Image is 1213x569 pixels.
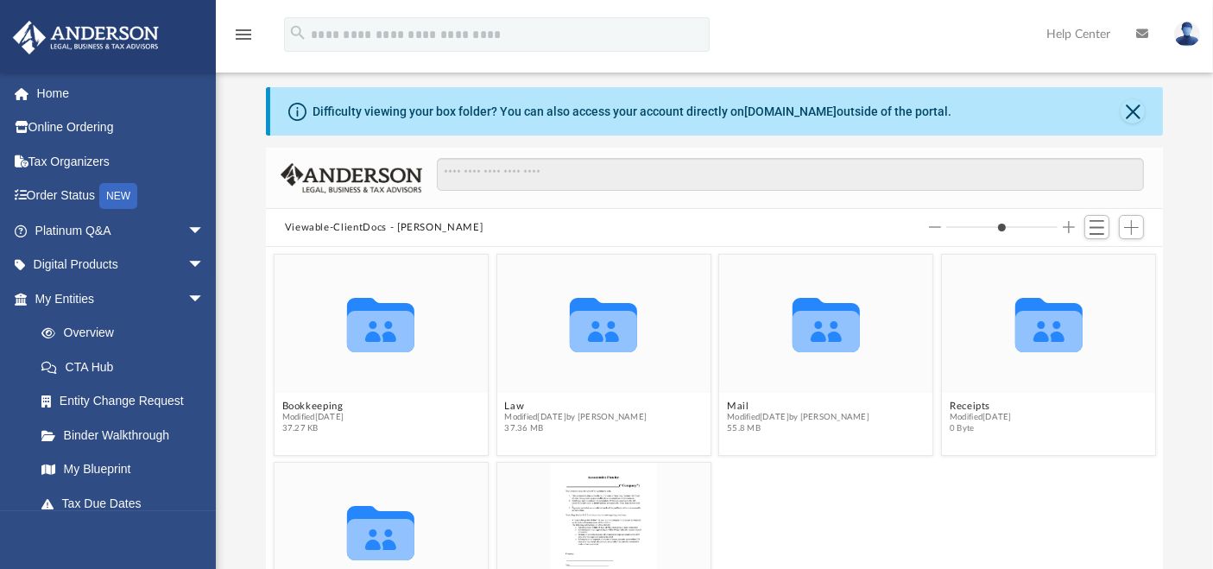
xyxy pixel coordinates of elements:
[1084,215,1110,239] button: Switch to List View
[1119,215,1145,239] button: Add
[1063,221,1075,233] button: Increase column size
[950,423,1012,434] span: 0 Byte
[12,76,231,111] a: Home
[24,316,231,351] a: Overview
[288,23,307,42] i: search
[946,221,1058,233] input: Column size
[1174,22,1200,47] img: User Pic
[187,281,222,317] span: arrow_drop_down
[12,179,231,214] a: Order StatusNEW
[504,423,647,434] span: 37.36 MB
[12,111,231,145] a: Online Ordering
[285,220,483,236] button: Viewable-ClientDocs - [PERSON_NAME]
[12,144,231,179] a: Tax Organizers
[281,401,344,412] button: Bookkeeping
[929,221,941,233] button: Decrease column size
[950,412,1012,423] span: Modified [DATE]
[24,384,231,419] a: Entity Change Request
[233,33,254,45] a: menu
[187,248,222,283] span: arrow_drop_down
[24,418,231,452] a: Binder Walkthrough
[1121,99,1145,123] button: Close
[437,158,1144,191] input: Search files and folders
[313,103,951,121] div: Difficulty viewing your box folder? You can also access your account directly on outside of the p...
[187,213,222,249] span: arrow_drop_down
[12,213,231,248] a: Platinum Q&Aarrow_drop_down
[233,24,254,45] i: menu
[504,401,647,412] button: Law
[281,423,344,434] span: 37.27 KB
[8,21,164,54] img: Anderson Advisors Platinum Portal
[727,401,869,412] button: Mail
[24,350,231,384] a: CTA Hub
[727,412,869,423] span: Modified [DATE] by [PERSON_NAME]
[727,423,869,434] span: 55.8 MB
[744,104,837,118] a: [DOMAIN_NAME]
[281,412,344,423] span: Modified [DATE]
[950,401,1012,412] button: Receipts
[12,248,231,282] a: Digital Productsarrow_drop_down
[24,486,231,521] a: Tax Due Dates
[504,412,647,423] span: Modified [DATE] by [PERSON_NAME]
[24,452,222,487] a: My Blueprint
[99,183,137,209] div: NEW
[12,281,231,316] a: My Entitiesarrow_drop_down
